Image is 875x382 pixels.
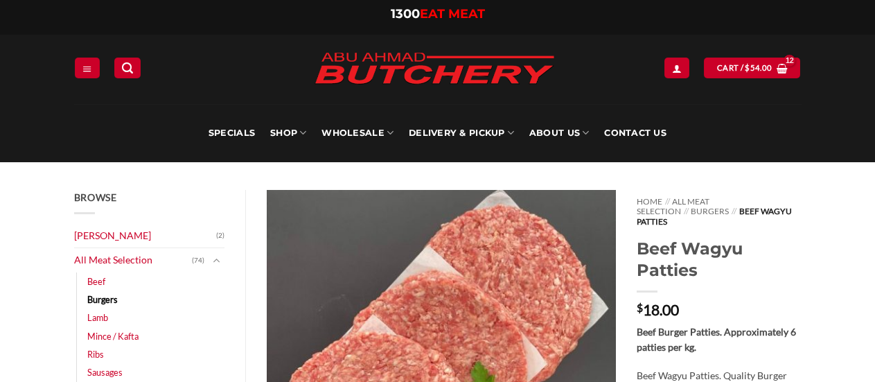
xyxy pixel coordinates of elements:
a: Beef [87,272,105,290]
a: Login [664,58,689,78]
a: Home [637,196,662,207]
a: Menu [75,58,100,78]
span: $ [745,62,750,74]
a: Wholesale [321,104,394,162]
a: Burgers [691,206,729,216]
a: Ribs [87,345,104,363]
span: // [732,206,736,216]
a: Specials [209,104,255,162]
a: Delivery & Pickup [409,104,514,162]
strong: Beef Burger Patties. Approximately 6 patties per kg. [637,326,796,354]
span: $ [637,302,643,313]
span: Cart / [717,62,772,74]
span: EAT MEAT [420,6,485,21]
a: All Meat Selection [637,196,709,216]
a: Burgers [87,290,118,309]
span: (2) [216,225,224,246]
span: 1300 [391,6,420,21]
span: Beef Wagyu Patties [637,206,791,226]
a: All Meat Selection [74,248,193,272]
a: Contact Us [604,104,666,162]
span: Browse [74,191,117,203]
a: Search [114,58,141,78]
bdi: 54.00 [745,63,772,72]
span: (74) [192,250,204,271]
a: [PERSON_NAME] [74,224,217,248]
a: About Us [529,104,589,162]
h1: Beef Wagyu Patties [637,238,801,281]
a: 1300EAT MEAT [391,6,485,21]
span: // [665,196,670,207]
a: Lamb [87,309,108,327]
a: Mince / Kafta [87,327,139,345]
span: // [684,206,689,216]
bdi: 18.00 [637,301,679,318]
button: Toggle [208,253,224,268]
img: Abu Ahmad Butchery [303,43,566,96]
a: SHOP [270,104,306,162]
a: Sausages [87,363,123,381]
a: View cart [704,58,800,78]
